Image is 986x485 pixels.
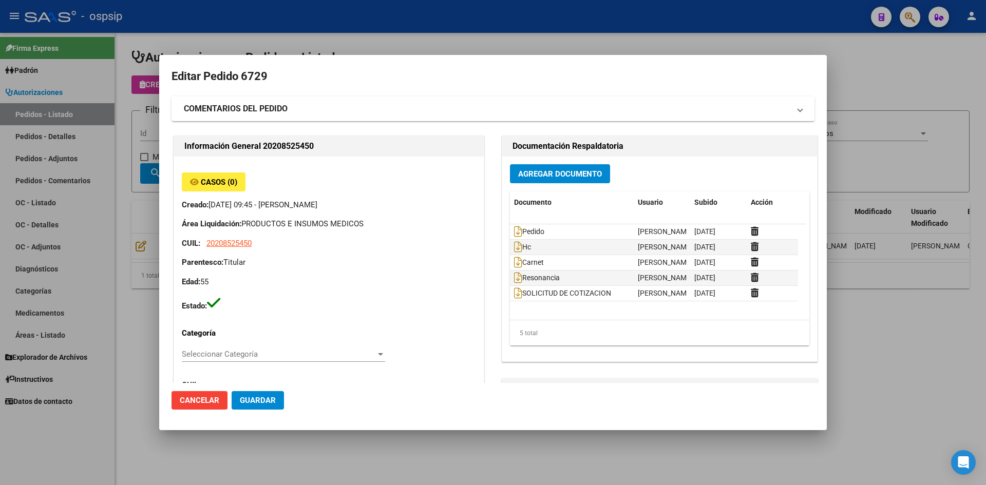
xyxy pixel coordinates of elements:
strong: Creado: [182,200,208,209]
span: Guardar [240,396,276,405]
button: Cancelar [172,391,227,410]
span: Documento [514,198,552,206]
span: Acción [751,198,773,206]
span: Usuario [638,198,663,206]
span: [DATE] [694,289,715,297]
span: [PERSON_NAME] [638,243,693,251]
span: Seleccionar Categoría [182,350,376,359]
span: Agregar Documento [518,169,602,179]
p: CUIL [182,379,270,391]
strong: CUIL: [182,239,200,248]
span: Cancelar [180,396,219,405]
span: Subido [694,198,717,206]
span: [DATE] [694,274,715,282]
h2: Documentación Respaldatoria [513,140,807,152]
span: [PERSON_NAME] [638,258,693,266]
span: 20208525450 [206,239,252,248]
strong: Edad: [182,277,200,286]
div: 5 total [510,320,809,346]
span: Casos (0) [201,178,237,187]
p: 55 [182,276,476,288]
span: [PERSON_NAME] [638,274,693,282]
strong: COMENTARIOS DEL PEDIDO [184,103,288,115]
datatable-header-cell: Documento [510,191,634,214]
strong: Parentesco: [182,258,223,267]
datatable-header-cell: Usuario [634,191,690,214]
button: Guardar [232,391,284,410]
datatable-header-cell: Acción [747,191,798,214]
p: [DATE] 09:45 - [PERSON_NAME] [182,199,476,211]
strong: Estado: [182,301,207,311]
span: [DATE] [694,258,715,266]
span: Carnet [514,258,544,266]
span: [PERSON_NAME] [638,227,693,236]
h2: Información General 20208525450 [184,140,473,152]
span: [PERSON_NAME] [638,289,693,297]
mat-expansion-panel-header: COMENTARIOS DEL PEDIDO [172,96,814,121]
p: Titular [182,257,476,268]
button: Agregar Documento [510,164,610,183]
span: [DATE] [694,227,715,236]
p: Categoría [182,327,270,339]
div: Open Intercom Messenger [951,450,976,475]
span: Pedido [514,227,544,236]
span: Resonancia [514,274,560,282]
strong: Área Liquidación: [182,219,241,228]
datatable-header-cell: Subido [690,191,747,214]
span: [DATE] [694,243,715,251]
span: SOLICITUD DE COTIZACION [514,289,611,297]
span: Hc [514,243,531,251]
button: Casos (0) [182,172,245,191]
p: PRODUCTOS E INSUMOS MEDICOS [182,218,476,230]
h2: Editar Pedido 6729 [172,67,814,86]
